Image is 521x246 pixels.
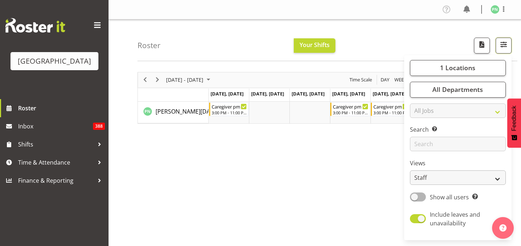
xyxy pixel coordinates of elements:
[432,85,483,94] span: All Departments
[151,72,164,88] div: next period
[18,121,93,132] span: Inbox
[332,90,365,97] span: [DATE], [DATE]
[373,103,409,110] div: Caregiver pm
[394,75,407,84] span: Week
[496,38,512,54] button: Filter Shifts
[153,75,162,84] button: Next
[380,75,390,84] span: Day
[430,211,480,227] span: Include leaves and unavailability
[300,41,330,49] span: Your Shifts
[165,75,213,84] button: September 2025
[138,102,209,123] td: Penny Navidad resource
[371,102,411,116] div: Penny Navidad"s event - Caregiver pm Begin From Friday, September 19, 2025 at 3:00:00 PM GMT+12:0...
[137,72,492,124] div: Timeline Week of September 21, 2025
[211,90,243,97] span: [DATE], [DATE]
[18,139,94,150] span: Shifts
[380,75,391,84] button: Timeline Day
[491,5,499,14] img: penny-navidad674.jpg
[139,72,151,88] div: previous period
[5,18,65,33] img: Rosterit website logo
[209,102,492,123] table: Timeline Week of September 21, 2025
[373,90,406,97] span: [DATE], [DATE]
[430,193,469,201] span: Show all users
[393,75,408,84] button: Timeline Week
[156,107,219,116] a: [PERSON_NAME][DATE]
[209,102,249,116] div: Penny Navidad"s event - Caregiver pm Begin From Monday, September 15, 2025 at 3:00:00 PM GMT+12:0...
[373,110,409,115] div: 3:00 PM - 11:00 PM
[348,75,373,84] button: Time Scale
[499,224,507,232] img: help-xxl-2.png
[165,75,204,84] span: [DATE] - [DATE]
[212,110,247,115] div: 3:00 PM - 11:00 PM
[294,38,335,53] button: Your Shifts
[18,175,94,186] span: Finance & Reporting
[410,82,506,98] button: All Departments
[507,98,521,148] button: Feedback - Show survey
[18,103,105,114] span: Roster
[333,110,368,115] div: 3:00 PM - 11:00 PM
[251,90,284,97] span: [DATE], [DATE]
[410,137,506,151] input: Search
[164,72,215,88] div: September 15 - 21, 2025
[410,125,506,134] label: Search
[137,41,161,50] h4: Roster
[212,103,247,110] div: Caregiver pm
[410,60,506,76] button: 1 Locations
[156,107,219,115] span: [PERSON_NAME][DATE]
[330,102,370,116] div: Penny Navidad"s event - Caregiver pm Begin From Thursday, September 18, 2025 at 3:00:00 PM GMT+12...
[349,75,373,84] span: Time Scale
[440,63,475,72] span: 1 Locations
[18,56,91,67] div: [GEOGRAPHIC_DATA]
[474,38,490,54] button: Download a PDF of the roster according to the set date range.
[18,157,94,168] span: Time & Attendance
[140,75,150,84] button: Previous
[410,159,506,167] label: Views
[292,90,325,97] span: [DATE], [DATE]
[93,123,105,130] span: 388
[511,106,517,131] span: Feedback
[333,103,368,110] div: Caregiver pm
